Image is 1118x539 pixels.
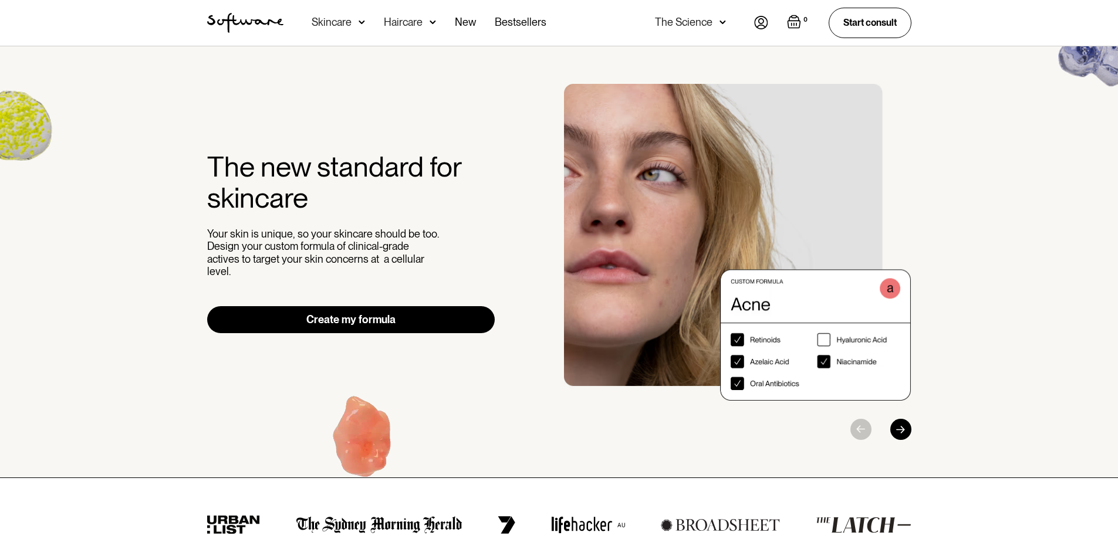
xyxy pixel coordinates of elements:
[655,16,712,28] div: The Science
[720,16,726,28] img: arrow down
[661,518,780,531] img: broadsheet logo
[430,16,436,28] img: arrow down
[207,13,283,33] img: Software Logo
[207,228,442,278] p: Your skin is unique, so your skincare should be too. Design your custom formula of clinical-grade...
[207,516,261,534] img: urban list logo
[890,419,911,440] div: Next slide
[291,373,437,517] img: Hydroquinone (skin lightening agent)
[801,15,810,25] div: 0
[359,16,365,28] img: arrow down
[816,517,911,533] img: the latch logo
[312,16,352,28] div: Skincare
[207,151,495,213] h2: The new standard for skincare
[787,15,810,31] a: Open empty cart
[551,516,625,534] img: lifehacker logo
[564,84,911,401] div: 1 / 3
[207,13,283,33] a: home
[384,16,423,28] div: Haircare
[296,516,462,534] img: the Sydney morning herald logo
[829,8,911,38] a: Start consult
[207,306,495,333] a: Create my formula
